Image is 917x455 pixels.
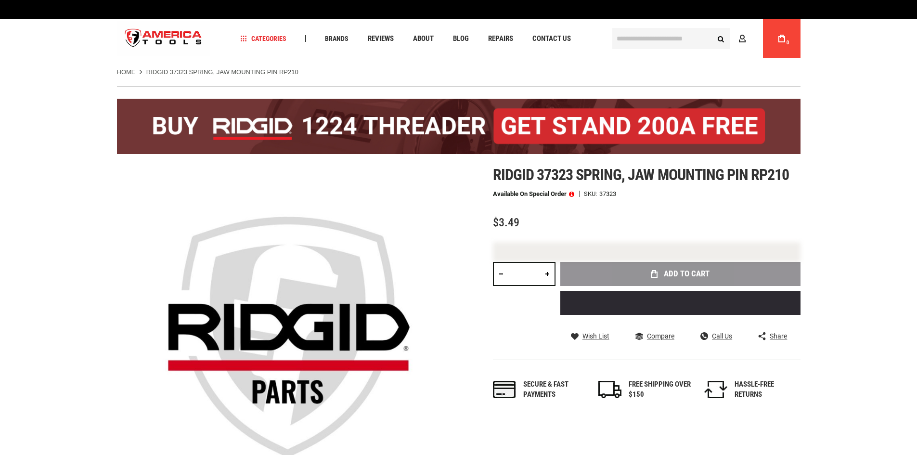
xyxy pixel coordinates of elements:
a: Home [117,68,136,77]
img: America Tools [117,21,210,57]
span: Share [770,333,787,339]
span: Compare [647,333,674,339]
div: HASSLE-FREE RETURNS [735,379,797,400]
img: shipping [598,381,621,398]
span: Blog [453,35,469,42]
span: Contact Us [532,35,571,42]
img: payments [493,381,516,398]
a: Brands [321,32,353,45]
span: Categories [240,35,286,42]
span: Call Us [712,333,732,339]
a: Repairs [484,32,517,45]
a: Categories [236,32,291,45]
a: Call Us [700,332,732,340]
a: Reviews [363,32,398,45]
a: Compare [635,332,674,340]
span: Wish List [582,333,609,339]
span: Reviews [368,35,394,42]
span: Repairs [488,35,513,42]
span: $3.49 [493,216,519,229]
strong: SKU [584,191,599,197]
span: 0 [787,40,789,45]
span: Brands [325,35,349,42]
p: Available on Special Order [493,191,574,197]
div: Secure & fast payments [523,379,586,400]
div: 37323 [599,191,616,197]
strong: RIDGID 37323 SPRING, JAW MOUNTING PIN RP210 [146,68,298,76]
div: FREE SHIPPING OVER $150 [629,379,691,400]
img: BOGO: Buy the RIDGID® 1224 Threader (26092), get the 92467 200A Stand FREE! [117,99,801,154]
a: About [409,32,438,45]
span: Ridgid 37323 spring, jaw mounting pin rp210 [493,166,789,184]
span: About [413,35,434,42]
img: returns [704,381,727,398]
button: Search [712,29,730,48]
a: Blog [449,32,473,45]
a: Wish List [571,332,609,340]
a: Contact Us [528,32,575,45]
a: store logo [117,21,210,57]
a: 0 [773,19,791,58]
